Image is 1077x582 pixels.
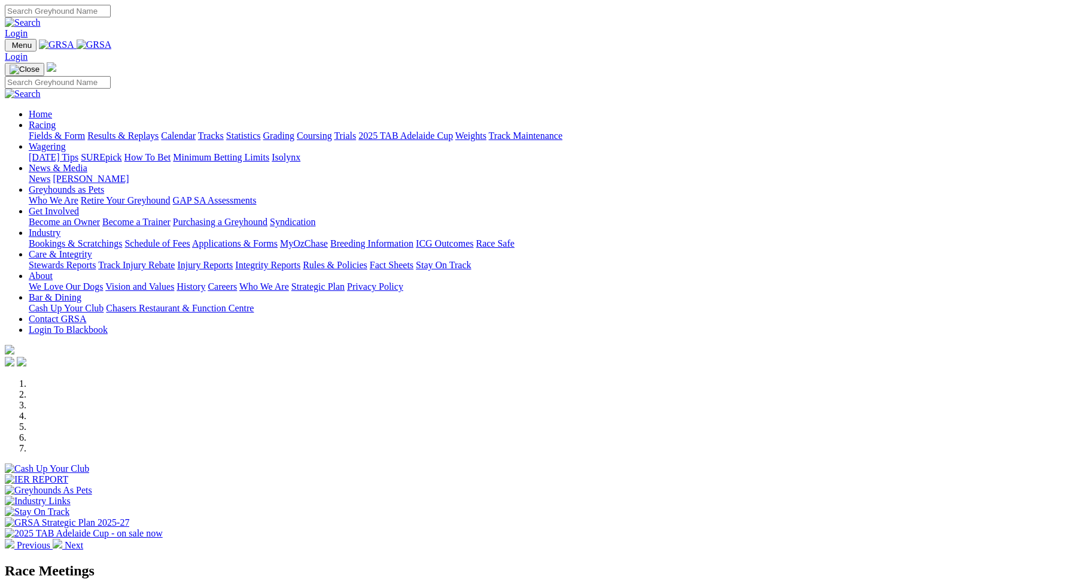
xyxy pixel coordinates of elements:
a: Breeding Information [330,238,413,248]
img: IER REPORT [5,474,68,485]
span: Next [65,540,83,550]
a: Cash Up Your Club [29,303,104,313]
a: Home [29,109,52,119]
img: Search [5,17,41,28]
a: Chasers Restaurant & Function Centre [106,303,254,313]
a: ICG Outcomes [416,238,473,248]
a: Become an Owner [29,217,100,227]
a: Industry [29,228,60,238]
a: How To Bet [124,152,171,162]
a: Racing [29,120,56,130]
a: Tracks [198,131,224,141]
a: Contact GRSA [29,314,86,324]
img: GRSA [77,40,112,50]
img: twitter.svg [17,357,26,366]
div: Care & Integrity [29,260,1072,271]
a: Get Involved [29,206,79,216]
a: Race Safe [476,238,514,248]
a: Stay On Track [416,260,471,270]
img: chevron-right-pager-white.svg [53,539,62,548]
a: Fields & Form [29,131,85,141]
img: facebook.svg [5,357,14,366]
a: Results & Replays [87,131,159,141]
a: Statistics [226,131,261,141]
a: News & Media [29,163,87,173]
span: Menu [12,41,32,50]
img: GRSA Strategic Plan 2025-27 [5,517,129,528]
a: About [29,271,53,281]
a: Applications & Forms [192,238,278,248]
a: 2025 TAB Adelaide Cup [358,131,453,141]
div: Wagering [29,152,1072,163]
a: SUREpick [81,152,121,162]
img: logo-grsa-white.png [5,345,14,354]
a: Previous [5,540,53,550]
a: Become a Trainer [102,217,171,227]
a: Integrity Reports [235,260,300,270]
a: MyOzChase [280,238,328,248]
a: Login To Blackbook [29,325,108,335]
a: Track Maintenance [489,131,562,141]
img: Search [5,89,41,99]
a: We Love Our Dogs [29,281,103,292]
a: Stewards Reports [29,260,96,270]
img: Cash Up Your Club [5,463,89,474]
a: Calendar [161,131,196,141]
div: About [29,281,1072,292]
a: Care & Integrity [29,249,92,259]
div: Industry [29,238,1072,249]
img: Stay On Track [5,507,69,517]
a: [DATE] Tips [29,152,78,162]
a: Next [53,540,83,550]
a: History [177,281,205,292]
a: Bar & Dining [29,292,81,302]
a: Purchasing a Greyhound [173,217,267,227]
a: Login [5,51,28,62]
a: Schedule of Fees [124,238,190,248]
button: Toggle navigation [5,39,36,51]
img: logo-grsa-white.png [47,62,56,72]
div: Racing [29,131,1072,141]
div: Greyhounds as Pets [29,195,1072,206]
a: Isolynx [272,152,300,162]
a: Retire Your Greyhound [81,195,171,205]
a: Who We Are [29,195,78,205]
a: Coursing [297,131,332,141]
div: Get Involved [29,217,1072,228]
a: News [29,174,50,184]
a: Strategic Plan [291,281,345,292]
div: Bar & Dining [29,303,1072,314]
input: Search [5,76,111,89]
a: Vision and Values [105,281,174,292]
input: Search [5,5,111,17]
a: Who We Are [239,281,289,292]
a: Bookings & Scratchings [29,238,122,248]
a: Syndication [270,217,315,227]
a: Privacy Policy [347,281,403,292]
a: Careers [208,281,237,292]
a: Login [5,28,28,38]
img: Close [10,65,39,74]
img: 2025 TAB Adelaide Cup - on sale now [5,528,163,539]
a: Grading [263,131,294,141]
a: Fact Sheets [370,260,413,270]
img: Greyhounds As Pets [5,485,92,496]
button: Toggle navigation [5,63,44,76]
a: Weights [455,131,486,141]
div: News & Media [29,174,1072,184]
span: Previous [17,540,50,550]
a: Minimum Betting Limits [173,152,269,162]
img: GRSA [39,40,74,50]
a: Track Injury Rebate [98,260,175,270]
a: GAP SA Assessments [173,195,257,205]
img: chevron-left-pager-white.svg [5,539,14,548]
a: Rules & Policies [303,260,367,270]
a: Greyhounds as Pets [29,184,104,195]
a: [PERSON_NAME] [53,174,129,184]
a: Trials [334,131,356,141]
a: Injury Reports [177,260,233,270]
a: Wagering [29,141,66,151]
h2: Race Meetings [5,563,1072,579]
img: Industry Links [5,496,71,507]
